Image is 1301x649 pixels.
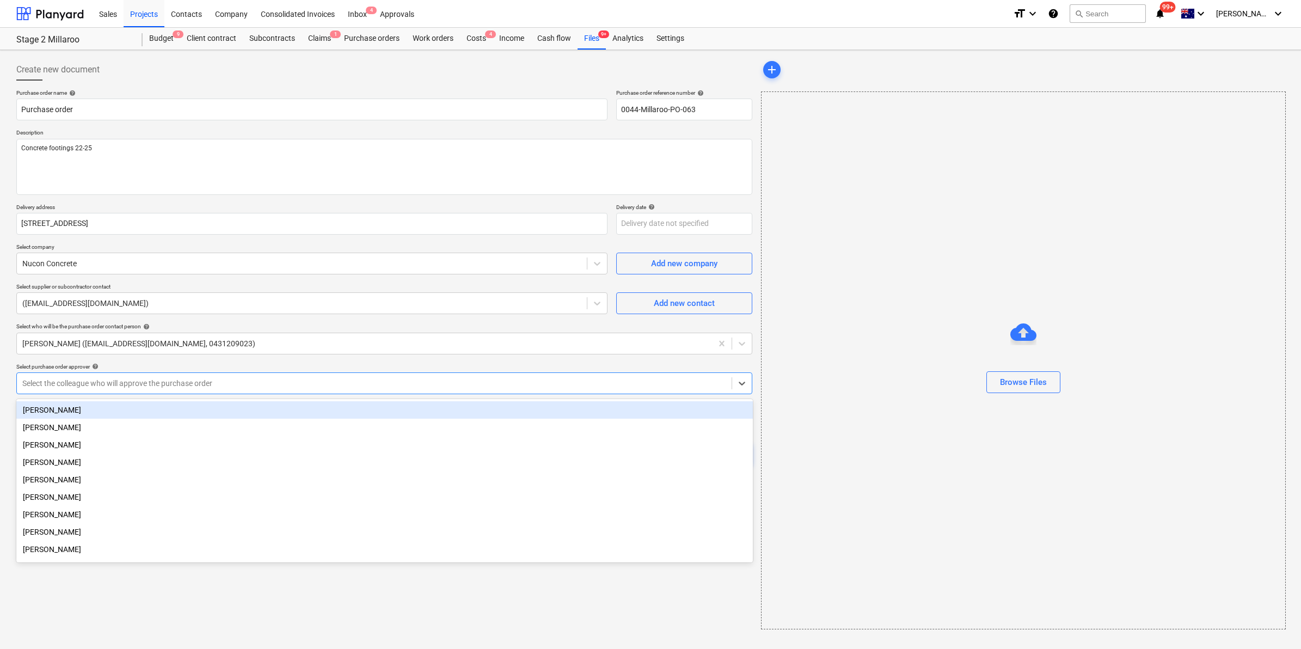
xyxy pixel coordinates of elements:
[337,28,406,50] a: Purchase orders
[460,28,493,50] a: Costs4
[1160,2,1176,13] span: 99+
[16,471,753,488] div: [PERSON_NAME]
[616,204,752,211] div: Delivery date
[90,363,99,370] span: help
[143,28,180,50] div: Budget
[485,30,496,38] span: 4
[695,90,704,96] span: help
[406,28,460,50] a: Work orders
[16,471,753,488] div: Rowan MacDonald
[646,204,655,210] span: help
[598,30,609,38] span: 9+
[173,30,183,38] span: 9
[16,488,753,506] div: Tejas Pawar
[143,28,180,50] a: Budget9
[616,89,752,96] div: Purchase order reference number
[460,28,493,50] div: Costs
[16,523,753,541] div: [PERSON_NAME]
[16,323,752,330] div: Select who will be the purchase order contact person
[16,204,607,213] p: Delivery address
[16,243,607,253] p: Select company
[302,28,337,50] a: Claims1
[16,89,607,96] div: Purchase order name
[16,523,753,541] div: Billy Campbell
[1155,7,1165,20] i: notifications
[16,541,753,558] div: [PERSON_NAME]
[1013,7,1026,20] i: format_size
[180,28,243,50] a: Client contract
[16,506,753,523] div: [PERSON_NAME]
[16,419,753,436] div: John Keane
[16,419,753,436] div: [PERSON_NAME]
[330,30,341,38] span: 1
[16,34,130,46] div: Stage 2 Millaroo
[606,28,650,50] a: Analytics
[243,28,302,50] a: Subcontracts
[650,28,691,50] a: Settings
[1070,4,1146,23] button: Search
[366,7,377,14] span: 4
[16,558,753,575] div: Administrator - Keane Group
[16,506,753,523] div: Brian Keane
[67,90,76,96] span: help
[616,253,752,274] button: Add new company
[616,99,752,120] input: Order number
[16,139,752,195] textarea: Concrete footings 22-25
[765,63,778,76] span: add
[16,401,753,419] div: Kalin Olive
[1216,9,1271,18] span: [PERSON_NAME]
[761,91,1286,629] div: Browse Files
[1000,375,1047,389] div: Browse Files
[16,436,753,454] div: Jason Escobar
[1026,7,1039,20] i: keyboard_arrow_down
[1075,9,1083,18] span: search
[531,28,578,50] a: Cash flow
[16,99,607,120] input: Document name
[16,63,100,76] span: Create new document
[1048,7,1059,20] i: Knowledge base
[16,541,753,558] div: Geoff Morley
[1194,7,1207,20] i: keyboard_arrow_down
[16,129,752,138] p: Description
[651,256,717,271] div: Add new company
[493,28,531,50] a: Income
[16,436,753,454] div: [PERSON_NAME]
[986,371,1060,393] button: Browse Files
[654,296,715,310] div: Add new contact
[616,292,752,314] button: Add new contact
[16,283,607,292] p: Select supplier or subcontractor contact
[616,213,752,235] input: Delivery date not specified
[302,28,337,50] div: Claims
[16,454,753,471] div: [PERSON_NAME]
[578,28,606,50] div: Files
[16,401,753,419] div: [PERSON_NAME]
[16,488,753,506] div: [PERSON_NAME]
[16,454,753,471] div: Sean Keane
[1272,7,1285,20] i: keyboard_arrow_down
[16,213,607,235] input: Delivery address
[578,28,606,50] a: Files9+
[16,363,752,370] div: Select purchase order approver
[141,323,150,330] span: help
[16,558,753,575] div: Administrator - [PERSON_NAME] Group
